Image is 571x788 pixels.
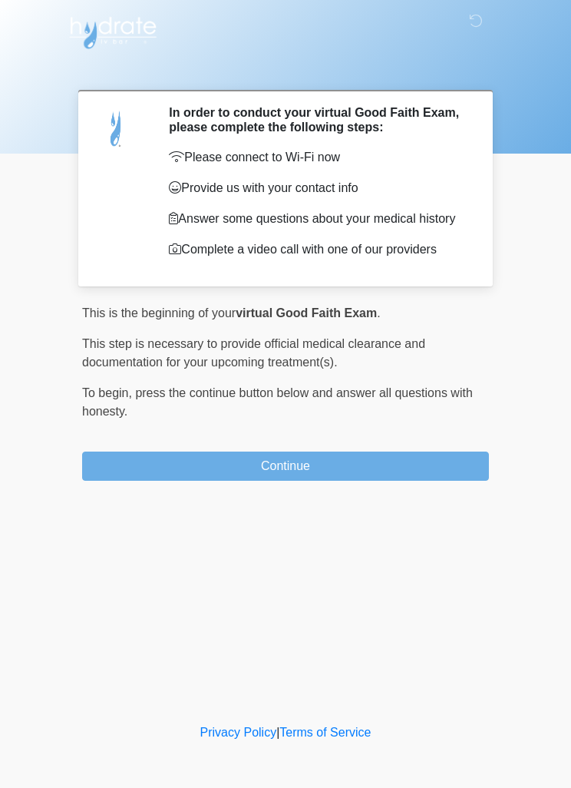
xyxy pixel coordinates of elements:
p: Provide us with your contact info [169,179,466,197]
strong: virtual Good Faith Exam [236,306,377,320]
h2: In order to conduct your virtual Good Faith Exam, please complete the following steps: [169,105,466,134]
p: Complete a video call with one of our providers [169,240,466,259]
span: To begin, [82,386,135,399]
a: Privacy Policy [200,726,277,739]
p: Answer some questions about your medical history [169,210,466,228]
h1: ‎ ‎ ‎ [71,55,500,84]
button: Continue [82,452,489,481]
a: | [276,726,279,739]
img: Hydrate IV Bar - Scottsdale Logo [67,12,159,50]
p: Please connect to Wi-Fi now [169,148,466,167]
span: . [377,306,380,320]
span: press the continue button below and answer all questions with honesty. [82,386,473,418]
a: Terms of Service [279,726,371,739]
img: Agent Avatar [94,105,140,151]
span: This step is necessary to provide official medical clearance and documentation for your upcoming ... [82,337,425,369]
span: This is the beginning of your [82,306,236,320]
